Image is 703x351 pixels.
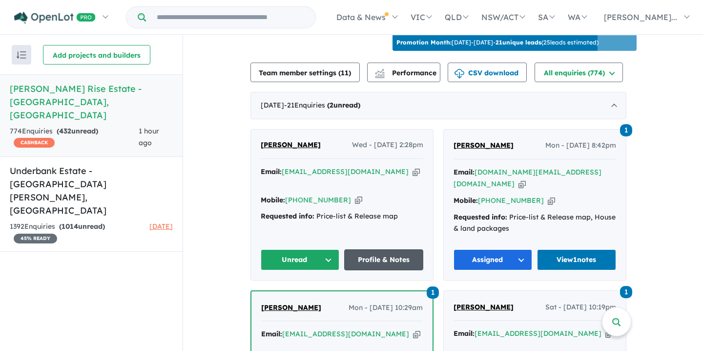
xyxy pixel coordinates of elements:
[261,167,282,176] strong: Email:
[454,213,507,221] strong: Requested info:
[261,211,423,222] div: Price-list & Release map
[454,141,514,150] span: [PERSON_NAME]
[367,63,440,82] button: Performance
[10,126,139,149] div: 774 Enquir ies
[535,63,623,82] button: All enquiries (774)
[396,38,599,47] p: [DATE] - [DATE] - ( 25 leads estimated)
[261,140,321,149] span: [PERSON_NAME]
[454,212,616,235] div: Price-list & Release map, House & land packages
[261,212,314,220] strong: Requested info:
[261,139,321,151] a: [PERSON_NAME]
[376,68,436,77] span: Performance
[43,45,150,65] button: Add projects and builders
[413,329,420,339] button: Copy
[282,329,409,338] a: [EMAIL_ADDRESS][DOMAIN_NAME]
[548,196,555,206] button: Copy
[604,12,677,22] span: [PERSON_NAME]...
[375,72,385,78] img: bar-chart.svg
[10,164,173,217] h5: Underbank Estate - [GEOGRAPHIC_DATA][PERSON_NAME] , [GEOGRAPHIC_DATA]
[261,329,282,338] strong: Email:
[62,222,78,231] span: 1014
[250,92,626,119] div: [DATE]
[620,286,632,298] span: 1
[427,286,439,299] span: 1
[261,196,285,204] strong: Mobile:
[14,234,57,243] span: 45 % READY
[454,196,478,205] strong: Mobile:
[396,39,452,46] b: Promotion Month:
[149,222,173,231] span: [DATE]
[148,7,313,28] input: Try estate name, suburb, builder or developer
[349,302,423,314] span: Mon - [DATE] 10:29am
[341,68,349,77] span: 11
[454,140,514,152] a: [PERSON_NAME]
[250,63,360,82] button: Team member settings (11)
[496,39,541,46] b: 21 unique leads
[59,127,71,135] span: 432
[620,285,632,298] a: 1
[139,127,159,147] span: 1 hour ago
[448,63,527,82] button: CSV download
[455,69,464,79] img: download icon
[57,127,98,135] strong: ( unread)
[344,249,423,270] a: Profile & Notes
[518,179,526,189] button: Copy
[261,249,340,270] button: Unread
[59,222,105,231] strong: ( unread)
[454,168,475,176] strong: Email:
[427,285,439,298] a: 1
[454,249,533,270] button: Assigned
[454,303,514,311] span: [PERSON_NAME]
[261,303,321,312] span: [PERSON_NAME]
[327,101,360,110] strong: ( unread)
[475,329,601,338] a: [EMAIL_ADDRESS][DOMAIN_NAME]
[282,167,409,176] a: [EMAIL_ADDRESS][DOMAIN_NAME]
[355,195,362,205] button: Copy
[454,168,601,188] a: [DOMAIN_NAME][EMAIL_ADDRESS][DOMAIN_NAME]
[620,124,632,136] span: 1
[285,196,351,204] a: [PHONE_NUMBER]
[454,302,514,313] a: [PERSON_NAME]
[284,101,360,110] span: - 21 Enquir ies
[10,221,149,244] div: 1392 Enquir ies
[14,12,96,24] img: Openlot PRO Logo White
[352,139,423,151] span: Wed - [DATE] 2:28pm
[17,51,26,59] img: sort.svg
[454,329,475,338] strong: Email:
[375,69,384,74] img: line-chart.svg
[537,249,616,270] a: View1notes
[620,123,632,136] a: 1
[545,302,616,313] span: Sat - [DATE] 10:19pm
[14,138,55,148] span: CASHBACK
[10,82,173,122] h5: [PERSON_NAME] Rise Estate - [GEOGRAPHIC_DATA] , [GEOGRAPHIC_DATA]
[330,101,333,110] span: 2
[413,167,420,177] button: Copy
[261,302,321,314] a: [PERSON_NAME]
[478,196,544,205] a: [PHONE_NUMBER]
[545,140,616,152] span: Mon - [DATE] 8:42pm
